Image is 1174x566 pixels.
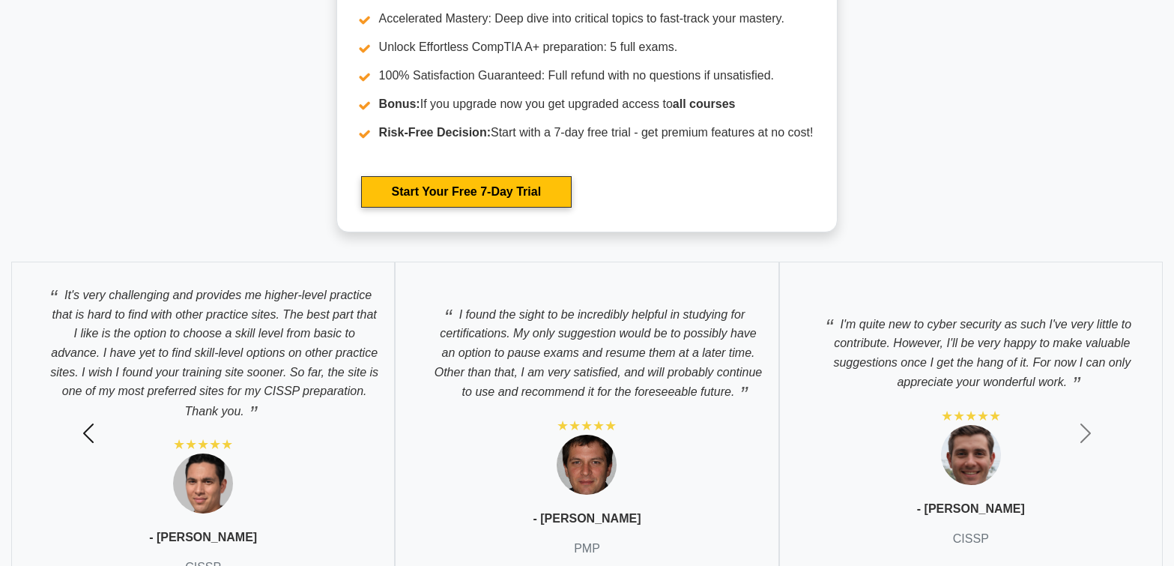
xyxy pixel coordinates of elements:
[795,307,1147,392] p: I'm quite new to cyber security as such I've very little to contribute. However, I'll be very hap...
[173,436,233,454] div: ★★★★★
[557,417,617,435] div: ★★★★★
[173,454,233,514] img: Testimonial 1
[27,277,379,421] p: It's very challenging and provides me higher-level practice that is hard to find with other pract...
[941,407,1001,425] div: ★★★★★
[557,435,617,495] img: Testimonial 2
[149,529,257,547] p: - [PERSON_NAME]
[941,425,1001,485] img: Testimonial 3
[361,176,572,208] a: Start Your Free 7-Day Trial
[917,500,1025,518] p: - [PERSON_NAME]
[953,530,989,548] p: CISSP
[411,297,763,402] p: I found the sight to be incredibly helpful in studying for certifications. My only suggestion wou...
[574,540,600,558] p: PMP
[533,510,641,528] p: - [PERSON_NAME]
